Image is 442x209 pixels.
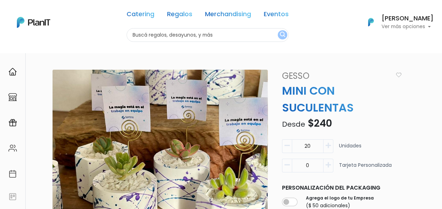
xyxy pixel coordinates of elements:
a: Gesso [278,70,395,82]
a: Catering [127,11,154,20]
a: Merchandising [205,11,251,20]
img: home-e721727adea9d79c4d83392d1f703f7f8bce08238fde08b1acbfd93340b81755.svg [8,68,17,76]
p: Unidades [339,142,361,156]
img: campaigns-02234683943229c281be62815700db0a1741e53638e28bf9629b52c665b00959.svg [8,119,17,127]
p: Tarjeta personalizada [339,161,392,175]
h6: [PERSON_NAME] [382,15,434,22]
img: feedback-78b5a0c8f98aac82b08bfc38622c3050aee476f2c9584af64705fc4e61158814.svg [8,192,17,201]
p: MINI CON SUCULENTAS [278,82,406,116]
img: people-662611757002400ad9ed0e3c099ab2801c6687ba6c219adb57efc949bc21e19d.svg [8,144,17,152]
button: PlanIt Logo [PERSON_NAME] Ver más opciones [359,13,434,31]
a: Eventos [264,11,289,20]
p: Ver más opciones [382,24,434,29]
a: Regalos [167,11,192,20]
input: Buscá regalos, desayunos, y más [127,28,289,42]
span: $240 [308,116,332,130]
img: PlanIt Logo [17,17,50,28]
label: Agrega el logo de tu Empresa [306,195,374,201]
img: marketplace-4ceaa7011d94191e9ded77b95e3339b90024bf715f7c57f8cf31f2d8c509eaba.svg [8,93,17,101]
span: Desde [282,119,305,129]
p: Personalización del packaging [282,184,402,192]
img: calendar-87d922413cdce8b2cf7b7f5f62616a5cf9e4887200fb71536465627b3292af00.svg [8,170,17,178]
img: heart_icon [396,72,402,77]
img: search_button-432b6d5273f82d61273b3651a40e1bd1b912527efae98b1b7a1b2c0702e16a8d.svg [280,32,285,38]
img: PlanIt Logo [363,14,379,30]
